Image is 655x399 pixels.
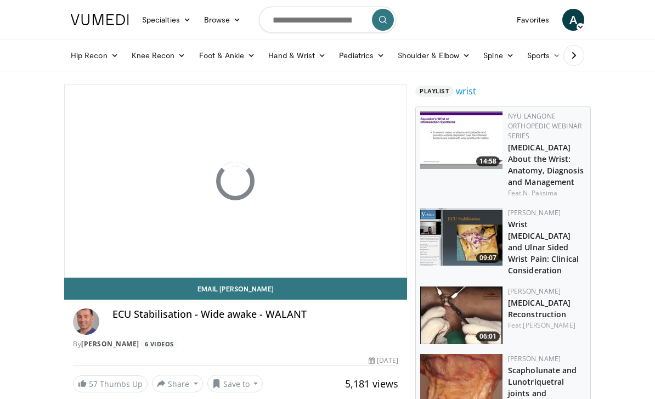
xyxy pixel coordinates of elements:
[345,377,398,390] span: 5,181 views
[521,44,568,66] a: Sports
[262,44,332,66] a: Hand & Wrist
[476,331,500,341] span: 06:01
[523,188,557,198] a: N. Paksima
[508,286,561,296] a: [PERSON_NAME]
[197,9,248,31] a: Browse
[477,44,520,66] a: Spine
[508,188,586,198] div: Feat.
[141,340,177,349] a: 6 Videos
[391,44,477,66] a: Shoulder & Elbow
[420,286,502,344] img: cb4205e3-c35a-46cb-befd-268a6fda9bca.150x105_q85_crop-smart_upscale.jpg
[64,44,125,66] a: Hip Recon
[476,156,500,166] span: 14:58
[207,375,263,392] button: Save to
[508,354,561,363] a: [PERSON_NAME]
[71,14,129,25] img: VuMedi Logo
[523,321,575,330] a: [PERSON_NAME]
[420,286,502,344] a: 06:01
[508,321,586,330] div: Feat.
[415,86,454,97] span: Playlist
[89,379,98,389] span: 57
[259,7,396,33] input: Search topics, interventions
[508,142,584,187] a: [MEDICAL_DATA] About the Wrist: Anatomy, Diagnosis and Management
[81,339,139,349] a: [PERSON_NAME]
[420,208,502,266] img: 32c611a1-9e18-460a-9704-3f93f6332ea1.150x105_q85_crop-smart_upscale.jpg
[508,297,571,319] a: [MEDICAL_DATA] Reconstruction
[73,375,148,392] a: 57 Thumbs Up
[193,44,262,66] a: Foot & Ankle
[476,253,500,263] span: 09:07
[125,44,193,66] a: Knee Recon
[420,111,502,169] img: c4c1d092-43b2-48fe-8bcc-45cd10becbba.150x105_q85_crop-smart_upscale.jpg
[65,85,406,277] video-js: Video Player
[508,219,579,276] a: Wrist [MEDICAL_DATA] and Ulnar Sided Wrist Pain: Clinical Consideration
[73,308,99,335] img: Avatar
[152,375,203,392] button: Share
[420,208,502,266] a: 09:07
[562,9,584,31] a: A
[508,111,581,141] a: NYU Langone Orthopedic Webinar Series
[369,356,398,366] div: [DATE]
[112,308,398,321] h4: ECU Stabilisation - Wide awake - WALANT
[64,278,407,300] a: Email [PERSON_NAME]
[135,9,197,31] a: Specialties
[508,208,561,217] a: [PERSON_NAME]
[420,111,502,169] a: 14:58
[456,85,476,98] a: wrist
[332,44,391,66] a: Pediatrics
[510,9,556,31] a: Favorites
[73,339,398,349] div: By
